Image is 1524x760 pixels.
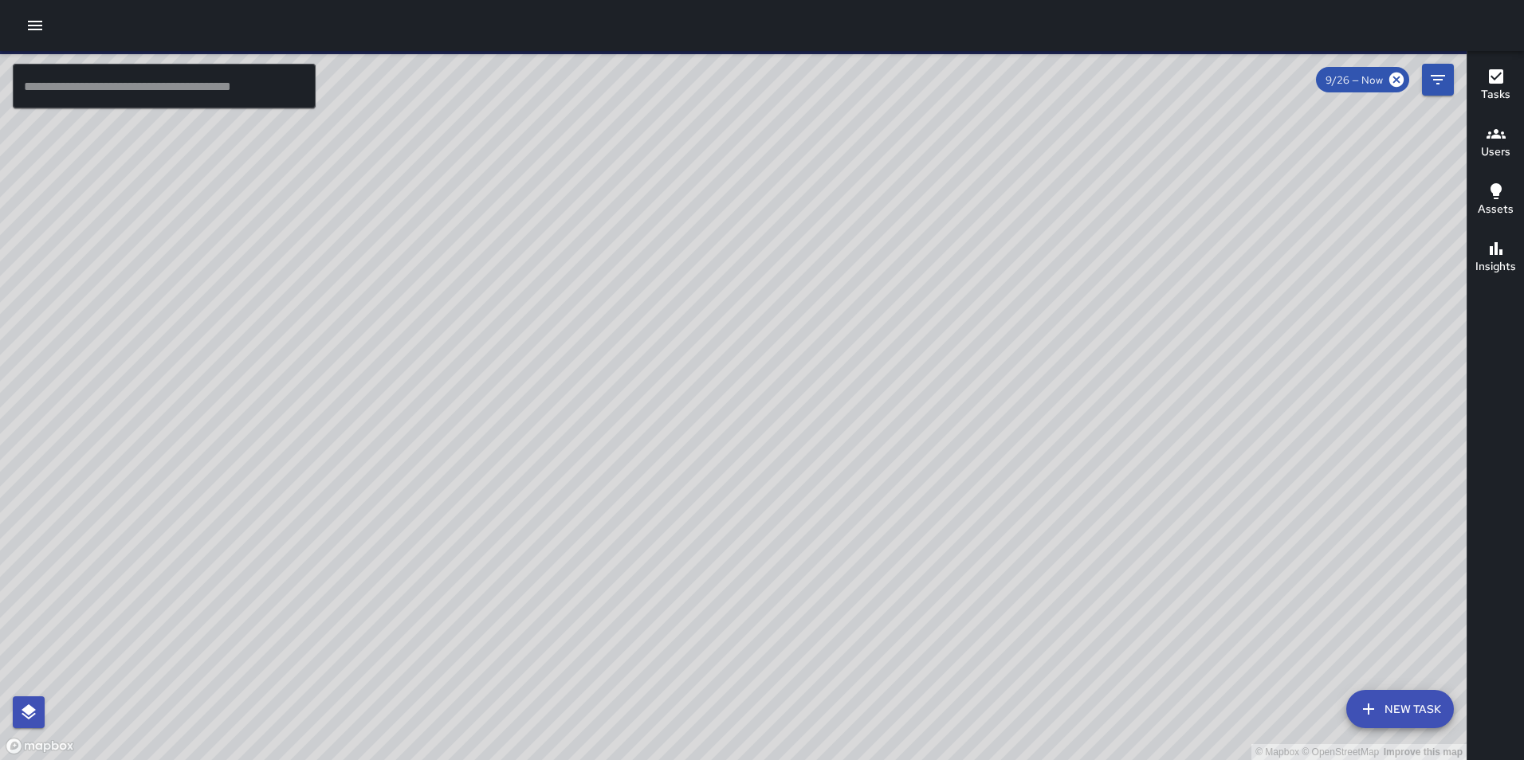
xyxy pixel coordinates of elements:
button: Assets [1467,172,1524,229]
button: Filters [1422,64,1454,96]
button: New Task [1346,690,1454,728]
button: Insights [1467,229,1524,287]
h6: Users [1481,143,1510,161]
button: Tasks [1467,57,1524,115]
h6: Tasks [1481,86,1510,104]
button: Users [1467,115,1524,172]
h6: Insights [1475,258,1516,276]
div: 9/26 — Now [1316,67,1409,92]
span: 9/26 — Now [1316,73,1392,87]
h6: Assets [1478,201,1514,218]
